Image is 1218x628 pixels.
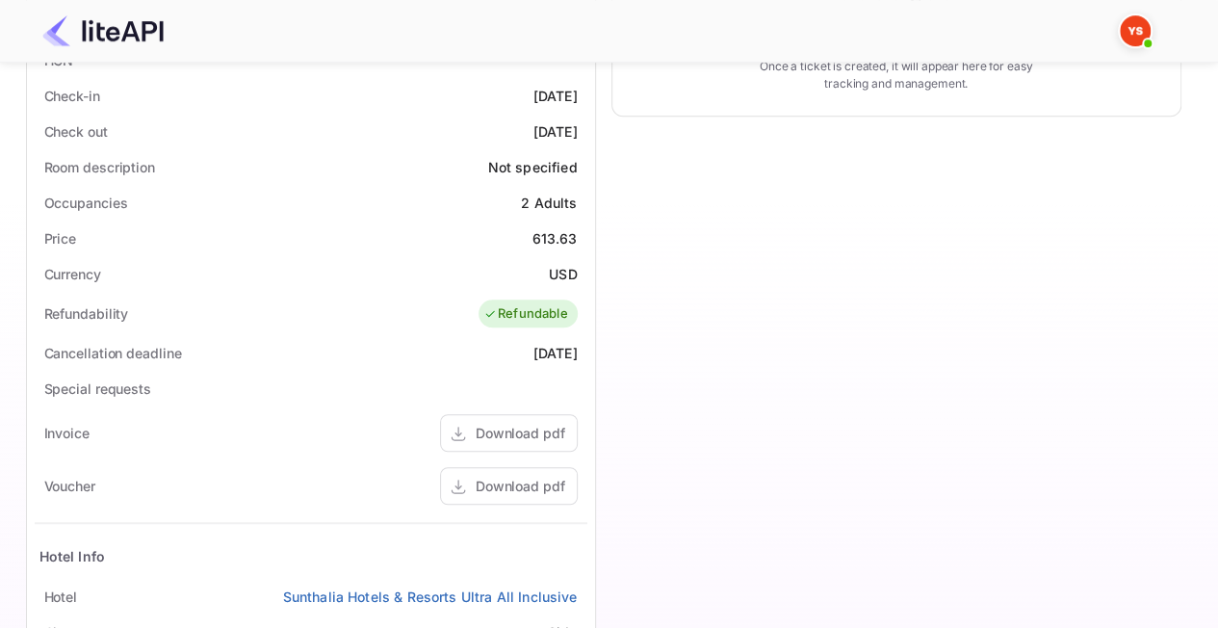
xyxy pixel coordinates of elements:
div: Currency [44,264,101,284]
div: [DATE] [533,121,578,142]
div: Room description [44,157,155,177]
img: Yandex Support [1120,15,1151,46]
div: Check out [44,121,108,142]
div: Download pdf [476,476,565,496]
div: Refundability [44,303,129,324]
div: Price [44,228,77,249]
div: Occupancies [44,193,128,213]
div: Hotel Info [39,546,106,566]
img: LiteAPI Logo [42,15,164,46]
div: Refundable [483,304,568,324]
div: Cancellation deadline [44,343,182,363]
p: Once a ticket is created, it will appear here for easy tracking and management. [744,58,1049,92]
div: Check-in [44,86,100,106]
a: Sunthalia Hotels & Resorts Ultra All Inclusive [283,587,578,607]
div: 613.63 [532,228,578,249]
div: [DATE] [533,343,578,363]
div: Hotel [44,587,78,607]
div: USD [549,264,577,284]
div: Not specified [488,157,578,177]
div: 2 Adults [521,193,577,213]
div: Invoice [44,423,90,443]
div: Special requests [44,379,151,399]
div: [DATE] [533,86,578,106]
div: Download pdf [476,423,565,443]
div: Voucher [44,476,95,496]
